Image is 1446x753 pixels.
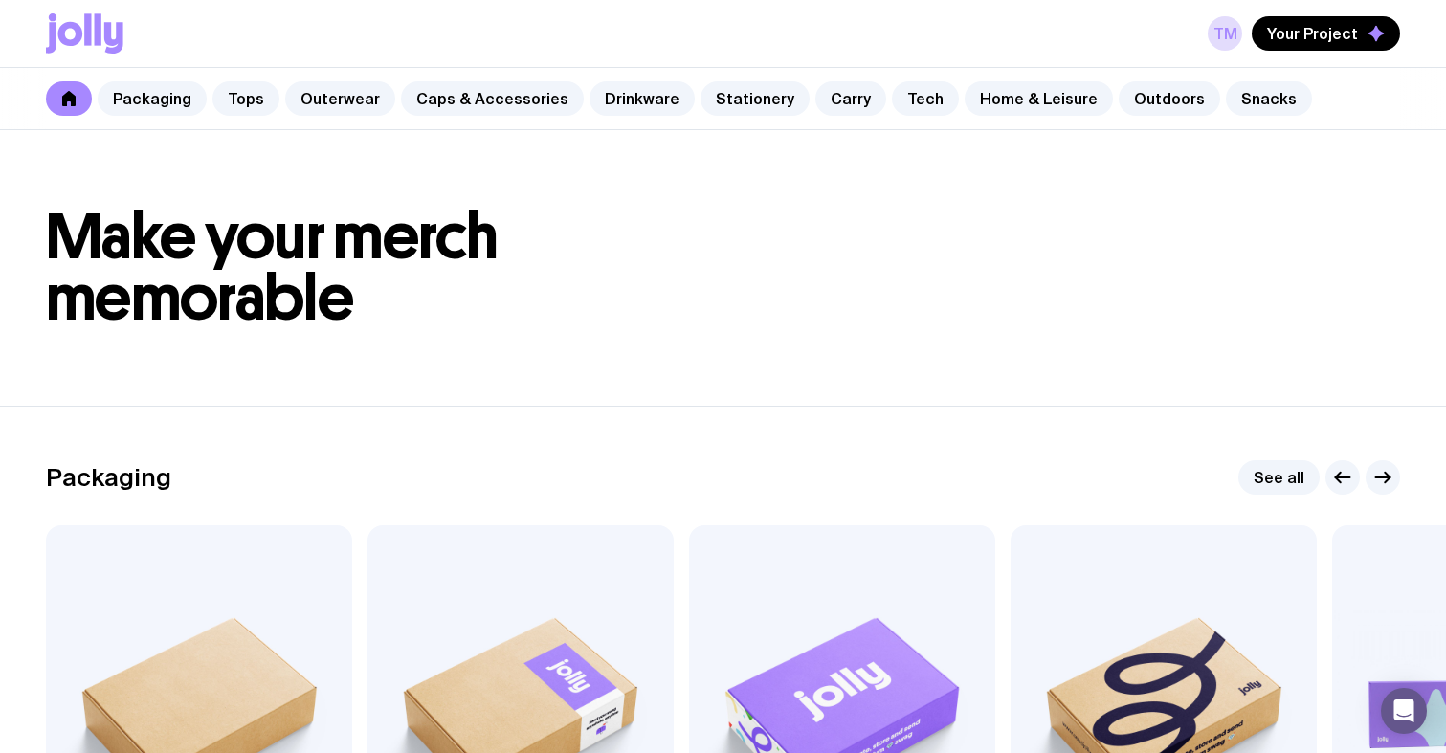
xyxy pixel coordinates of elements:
[285,81,395,116] a: Outerwear
[1252,16,1400,51] button: Your Project
[815,81,886,116] a: Carry
[1267,24,1358,43] span: Your Project
[590,81,695,116] a: Drinkware
[701,81,810,116] a: Stationery
[1208,16,1242,51] a: TM
[1119,81,1220,116] a: Outdoors
[1381,688,1427,734] div: Open Intercom Messenger
[965,81,1113,116] a: Home & Leisure
[892,81,959,116] a: Tech
[98,81,207,116] a: Packaging
[46,199,499,336] span: Make your merch memorable
[1238,460,1320,495] a: See all
[46,463,171,492] h2: Packaging
[1226,81,1312,116] a: Snacks
[212,81,279,116] a: Tops
[401,81,584,116] a: Caps & Accessories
